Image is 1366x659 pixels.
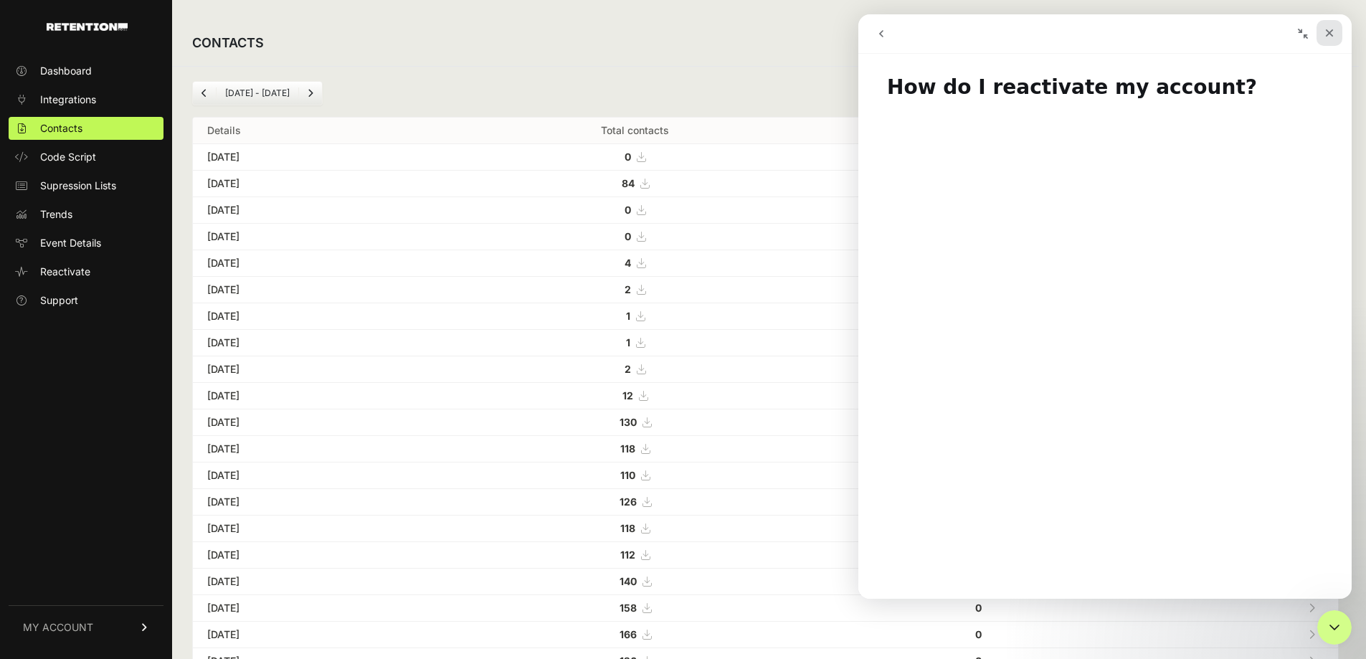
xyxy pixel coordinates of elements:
a: 126 [620,496,651,508]
strong: 118 [620,522,635,534]
a: 158 [620,602,651,614]
strong: 0 [975,602,982,614]
a: 118 [620,522,650,534]
a: 2 [625,283,645,295]
span: Support [40,293,78,308]
strong: 112 [620,549,635,561]
a: 118 [620,442,650,455]
td: [DATE] [193,277,442,303]
td: [DATE] [193,569,442,595]
a: Code Script [9,146,163,169]
strong: 2 [625,283,631,295]
a: Reactivate [9,260,163,283]
a: 12 [622,389,648,402]
strong: 166 [620,628,637,640]
strong: 0 [625,204,631,216]
a: 130 [620,416,651,428]
td: [DATE] [193,250,442,277]
strong: 130 [620,416,637,428]
td: [DATE] [193,436,442,463]
strong: 110 [620,469,635,481]
td: [DATE] [193,595,442,622]
a: MY ACCOUNT [9,605,163,649]
th: Details [193,118,442,144]
a: Event Details [9,232,163,255]
strong: 0 [625,151,631,163]
td: [DATE] [193,197,442,224]
span: Dashboard [40,64,92,78]
a: Next [299,82,322,105]
a: 166 [620,628,651,640]
a: 140 [620,575,651,587]
span: Trends [40,207,72,222]
strong: 0 [625,230,631,242]
span: MY ACCOUNT [23,620,93,635]
td: [DATE] [193,489,442,516]
span: Reactivate [40,265,90,279]
strong: 2 [625,363,631,375]
td: [DATE] [193,463,442,489]
a: 84 [622,177,649,189]
td: [DATE] [193,144,442,171]
td: [DATE] [193,303,442,330]
a: 1 [626,336,645,349]
a: Integrations [9,88,163,111]
img: Retention.com [47,23,128,31]
a: 4 [625,257,645,269]
td: [DATE] [193,224,442,250]
iframe: Intercom live chat [1317,610,1352,645]
td: [DATE] [193,409,442,436]
span: Code Script [40,150,96,164]
a: Contacts [9,117,163,140]
strong: 1 [626,336,630,349]
strong: 84 [622,177,635,189]
span: Supression Lists [40,179,116,193]
strong: 118 [620,442,635,455]
iframe: Intercom live chat [858,14,1352,599]
a: Dashboard [9,60,163,82]
td: [DATE] [193,383,442,409]
a: Support [9,289,163,312]
a: 110 [620,469,650,481]
a: Previous [193,82,216,105]
th: Total contacts [442,118,828,144]
td: [DATE] [193,516,442,542]
td: [DATE] [193,542,442,569]
span: Integrations [40,93,96,107]
td: [DATE] [193,356,442,383]
strong: 158 [620,602,637,614]
strong: 140 [620,575,637,587]
a: Supression Lists [9,174,163,197]
td: [DATE] [193,171,442,197]
td: [DATE] [193,622,442,648]
h2: CONTACTS [192,33,264,53]
a: Trends [9,203,163,226]
th: Overages [828,118,1129,144]
strong: 1 [626,310,630,322]
a: 112 [620,549,650,561]
strong: 12 [622,389,633,402]
li: [DATE] - [DATE] [216,87,298,99]
strong: 4 [625,257,631,269]
a: 2 [625,363,645,375]
strong: 126 [620,496,637,508]
span: Contacts [40,121,82,136]
a: 1 [626,310,645,322]
td: [DATE] [193,330,442,356]
span: Event Details [40,236,101,250]
strong: 0 [975,628,982,640]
